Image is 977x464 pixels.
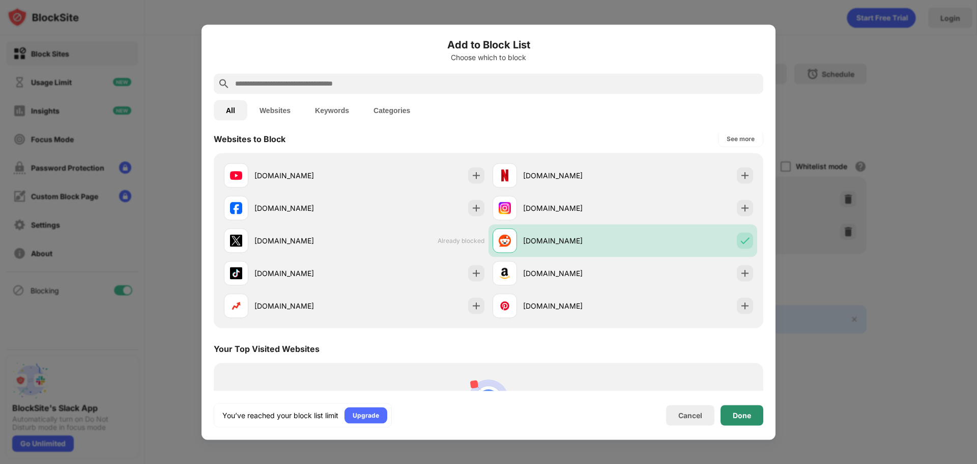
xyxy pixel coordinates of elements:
div: Websites to Block [214,133,285,144]
div: Cancel [678,411,702,420]
button: Keywords [303,100,361,120]
img: favicons [230,202,242,214]
h6: Add to Block List [214,37,763,52]
div: [DOMAIN_NAME] [254,301,354,311]
div: Upgrade [353,410,379,420]
span: Already blocked [438,237,484,244]
div: Choose which to block [214,53,763,61]
img: favicons [230,169,242,181]
div: Done [733,411,751,419]
img: personal-suggestions.svg [464,375,513,424]
img: favicons [499,299,511,312]
button: Categories [361,100,422,120]
div: [DOMAIN_NAME] [254,235,354,246]
img: favicons [499,267,511,279]
img: favicons [230,267,242,279]
img: favicons [499,234,511,247]
img: favicons [230,299,242,312]
button: Websites [247,100,303,120]
div: You’ve reached your block list limit [222,410,338,420]
div: [DOMAIN_NAME] [523,203,623,213]
div: [DOMAIN_NAME] [523,170,623,181]
div: [DOMAIN_NAME] [254,203,354,213]
div: [DOMAIN_NAME] [523,268,623,279]
div: See more [727,133,755,144]
div: [DOMAIN_NAME] [523,301,623,311]
img: favicons [230,234,242,247]
img: favicons [499,202,511,214]
div: [DOMAIN_NAME] [523,235,623,246]
img: favicons [499,169,511,181]
button: All [214,100,247,120]
img: search.svg [218,77,230,90]
div: [DOMAIN_NAME] [254,268,354,279]
div: [DOMAIN_NAME] [254,170,354,181]
div: Your Top Visited Websites [214,343,320,353]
